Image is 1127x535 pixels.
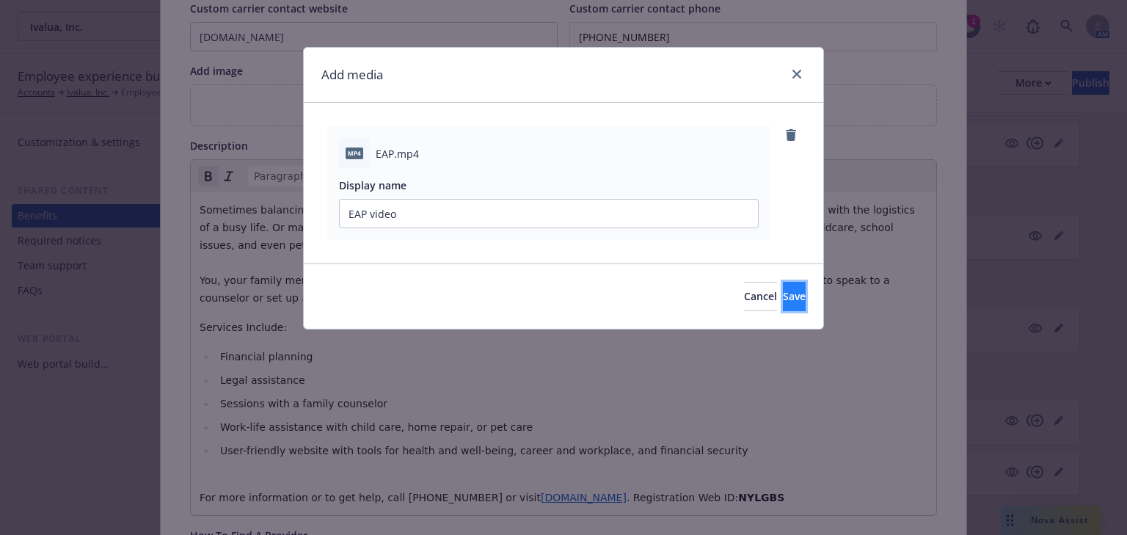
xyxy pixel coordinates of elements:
[346,148,363,159] span: mp4
[376,146,419,161] span: EAP.mp4
[321,65,383,84] h1: Add media
[783,289,806,303] span: Save
[339,178,406,192] span: Display name
[788,65,806,83] a: close
[744,289,777,303] span: Cancel
[783,282,806,311] button: Save
[782,126,800,144] a: remove
[340,200,758,228] input: Add display name here...
[744,282,777,311] button: Cancel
